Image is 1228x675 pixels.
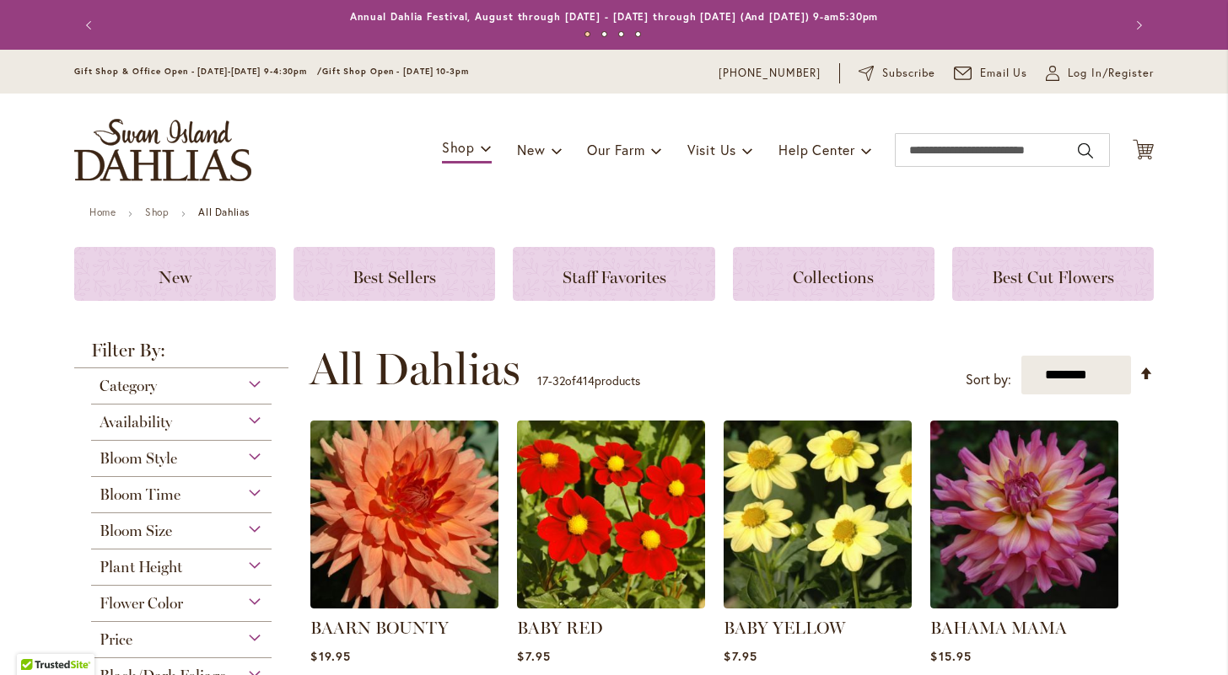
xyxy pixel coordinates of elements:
a: Collections [733,247,934,301]
a: Best Sellers [294,247,495,301]
a: [PHONE_NUMBER] [719,65,821,82]
span: Category [100,377,157,395]
a: BAHAMA MAMA [930,618,1067,638]
span: Plant Height [100,558,182,576]
a: Bahama Mama [930,596,1118,612]
strong: All Dahlias [198,206,250,218]
a: Subscribe [859,65,935,82]
button: 4 of 4 [635,31,641,37]
a: Best Cut Flowers [952,247,1154,301]
span: Help Center [778,141,855,158]
a: Email Us [954,65,1028,82]
a: Shop [145,206,169,218]
span: $7.95 [724,648,757,664]
span: Log In/Register [1068,65,1154,82]
span: Collections [793,267,874,287]
span: Subscribe [882,65,935,82]
span: Price [100,630,132,649]
span: Best Sellers [353,267,436,287]
img: BABY YELLOW [724,421,912,608]
a: New [74,247,276,301]
strong: Filter By: [74,341,288,368]
img: Baarn Bounty [310,421,498,608]
button: Previous [74,8,108,42]
a: BABY RED [517,596,705,612]
span: Shop [442,138,475,156]
span: New [517,141,545,158]
span: $19.95 [310,648,350,664]
a: BABY RED [517,618,603,638]
span: Bloom Time [100,485,180,504]
span: Bloom Style [100,449,177,468]
a: BABY YELLOW [724,618,845,638]
span: Best Cut Flowers [992,267,1114,287]
span: Visit Us [687,141,736,158]
button: 2 of 4 [601,31,607,37]
a: store logo [74,119,251,181]
span: Staff Favorites [563,267,666,287]
span: 414 [576,372,595,388]
a: BAARN BOUNTY [310,618,449,638]
span: All Dahlias [310,344,520,394]
img: Bahama Mama [930,421,1118,608]
span: Bloom Size [100,522,172,540]
span: Gift Shop & Office Open - [DATE]-[DATE] 9-4:30pm / [74,66,322,77]
span: $15.95 [930,648,971,664]
span: 17 [537,372,548,388]
a: Home [89,206,116,218]
span: $7.95 [517,648,550,664]
label: Sort by: [966,364,1011,395]
span: Gift Shop Open - [DATE] 10-3pm [322,66,469,77]
span: Flower Color [100,594,183,613]
button: 3 of 4 [618,31,624,37]
a: BABY YELLOW [724,596,912,612]
span: Availability [100,413,172,431]
a: Log In/Register [1046,65,1154,82]
img: BABY RED [517,421,705,608]
a: Annual Dahlia Festival, August through [DATE] - [DATE] through [DATE] (And [DATE]) 9-am5:30pm [350,10,879,23]
a: Baarn Bounty [310,596,498,612]
button: 1 of 4 [584,31,590,37]
span: 32 [552,372,565,388]
a: Staff Favorites [513,247,714,301]
span: Email Us [980,65,1028,82]
p: - of products [537,367,640,394]
span: New [159,267,191,287]
button: Next [1120,8,1154,42]
span: Our Farm [587,141,644,158]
